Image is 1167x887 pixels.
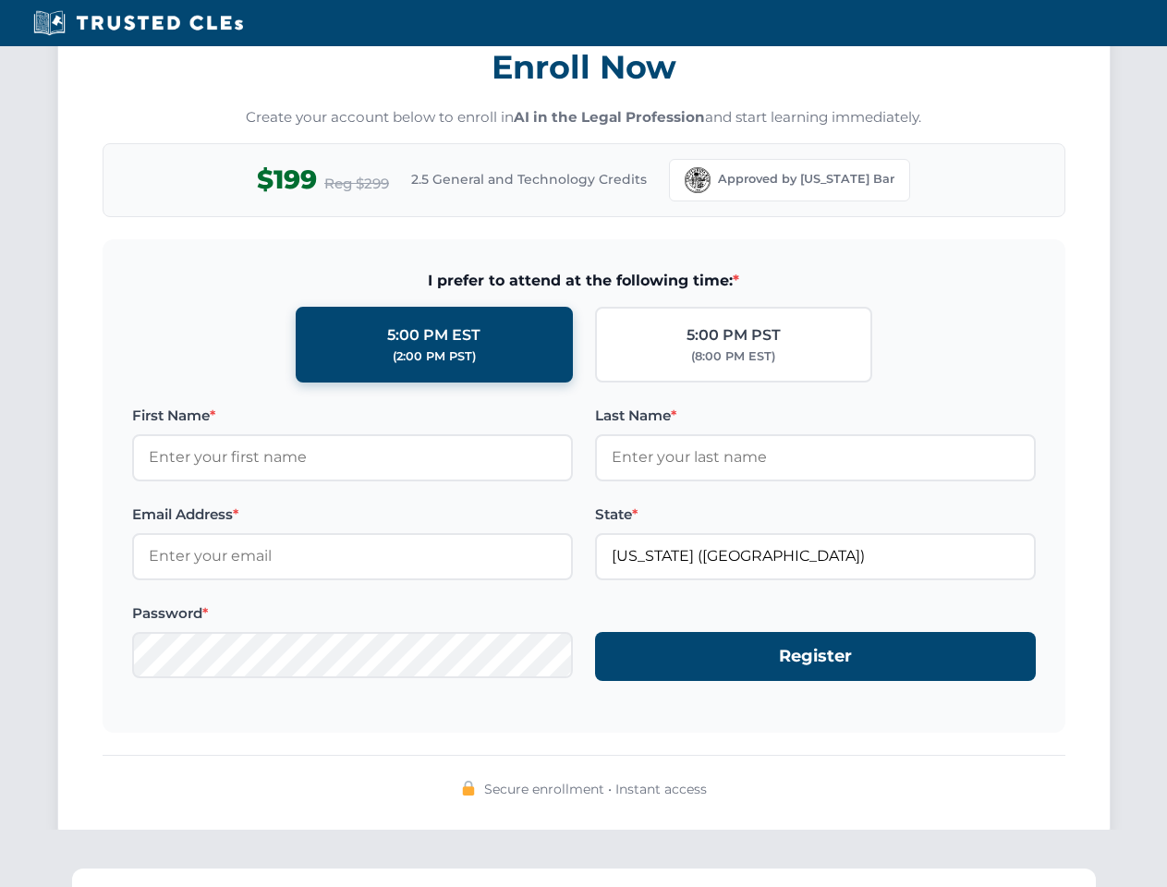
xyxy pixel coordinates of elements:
[687,323,781,347] div: 5:00 PM PST
[28,9,249,37] img: Trusted CLEs
[595,533,1036,579] input: Florida (FL)
[132,269,1036,293] span: I prefer to attend at the following time:
[514,108,705,126] strong: AI in the Legal Profession
[324,173,389,195] span: Reg $299
[257,159,317,200] span: $199
[132,405,573,427] label: First Name
[461,781,476,796] img: 🔒
[411,169,647,189] span: 2.5 General and Technology Credits
[393,347,476,366] div: (2:00 PM PST)
[691,347,775,366] div: (8:00 PM EST)
[595,504,1036,526] label: State
[132,504,573,526] label: Email Address
[103,107,1065,128] p: Create your account below to enroll in and start learning immediately.
[103,38,1065,96] h3: Enroll Now
[132,602,573,625] label: Password
[595,632,1036,681] button: Register
[595,405,1036,427] label: Last Name
[132,533,573,579] input: Enter your email
[685,167,711,193] img: Florida Bar
[387,323,480,347] div: 5:00 PM EST
[718,170,894,188] span: Approved by [US_STATE] Bar
[484,779,707,799] span: Secure enrollment • Instant access
[595,434,1036,480] input: Enter your last name
[132,434,573,480] input: Enter your first name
